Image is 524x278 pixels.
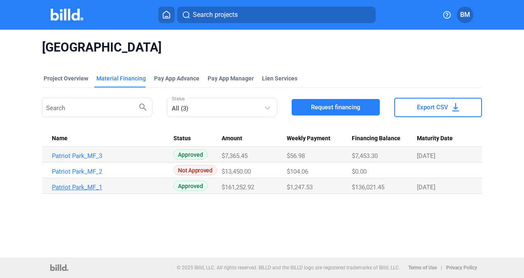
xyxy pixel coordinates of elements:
span: $7,453.30 [352,152,378,160]
div: Pay App Advance [154,74,199,82]
span: $136,021.45 [352,184,384,191]
span: $56.98 [287,152,305,160]
span: Status [173,135,191,142]
span: Export CSV [417,103,448,111]
span: Name [52,135,68,142]
p: | [441,265,442,271]
div: Lien Services [262,74,297,82]
span: Amount [222,135,242,142]
img: logo [50,264,68,271]
a: Patriot Park_MF_1 [52,184,168,191]
div: Amount [222,135,287,142]
button: BM [457,7,473,23]
div: Status [173,135,221,142]
span: Pay App Manager [208,74,254,82]
span: [DATE] [417,184,435,191]
mat-icon: search [138,102,148,112]
span: Weekly Payment [287,135,330,142]
b: Privacy Policy [446,265,477,271]
span: Maturity Date [417,135,453,142]
b: Terms of Use [408,265,437,271]
span: Financing Balance [352,135,400,142]
a: Patriot Park_MF_3 [52,152,168,160]
span: [GEOGRAPHIC_DATA] [42,40,482,55]
div: Financing Balance [352,135,417,142]
span: Not Approved [173,165,217,175]
span: Approved [173,149,208,160]
span: $1,247.53 [287,184,313,191]
button: Search projects [177,7,376,23]
button: Export CSV [394,98,482,117]
span: $104.06 [287,168,308,175]
div: Material Financing [96,74,146,82]
span: Approved [173,181,208,191]
span: $161,252.92 [222,184,254,191]
span: BM [460,10,470,20]
span: $13,450.00 [222,168,251,175]
mat-select-trigger: All (3) [172,105,188,112]
button: Request financing [292,99,380,115]
p: © 2025 Billd, LLC. All rights reserved. BILLD and the BILLD logo are registered trademarks of Bil... [177,265,400,271]
span: [DATE] [417,152,435,160]
div: Weekly Payment [287,135,352,142]
div: Name [52,135,174,142]
span: Search projects [193,10,238,20]
span: $7,365.45 [222,152,248,160]
img: Billd Company Logo [51,9,83,21]
div: Maturity Date [417,135,472,142]
span: Request financing [311,103,360,111]
span: $0.00 [352,168,367,175]
div: Project Overview [44,74,88,82]
a: Patriot Park_MF_2 [52,168,168,175]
